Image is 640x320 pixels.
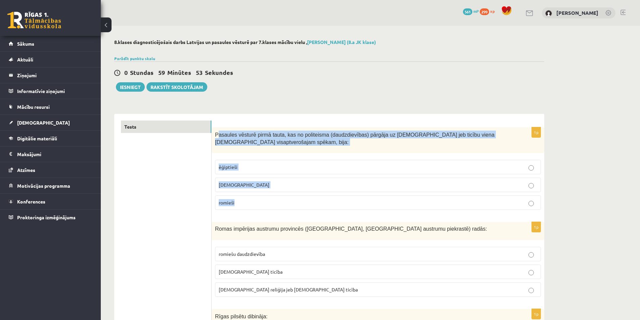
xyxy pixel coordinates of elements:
a: Mācību resursi [9,99,92,115]
span: Motivācijas programma [17,183,70,189]
span: Stundas [130,68,154,76]
span: Konferences [17,198,45,204]
input: [DEMOGRAPHIC_DATA] reliģija jeb [DEMOGRAPHIC_DATA] ticība [528,288,534,293]
a: Parādīt punktu skalu [114,56,155,61]
a: Atzīmes [9,162,92,178]
a: Aktuāli [9,52,92,67]
span: ēģiptieši [219,164,238,170]
p: 1p [531,309,541,319]
span: Pasaules vēsturē pirmā tauta, kas no politeisma (daudzdievības) pārgāja uz [DEMOGRAPHIC_DATA] jeb... [215,132,495,145]
span: xp [490,8,495,14]
span: 299 [480,8,489,15]
a: Informatīvie ziņojumi [9,83,92,99]
img: Ričards Ozols [545,10,552,17]
input: [DEMOGRAPHIC_DATA] [528,183,534,188]
input: romieši [528,201,534,206]
a: Sākums [9,36,92,51]
span: romiešu daudzdievība [219,251,265,257]
h2: 8.klases diagnosticējošais darbs Latvijas un pasaules vēsturē par 7.klases mācību vielu , [114,39,544,45]
span: [DEMOGRAPHIC_DATA] [219,182,269,188]
input: romiešu daudzdievība [528,252,534,258]
span: Sākums [17,41,34,47]
a: Digitālie materiāli [9,131,92,146]
span: 0 [124,68,128,76]
span: [DEMOGRAPHIC_DATA] [17,120,70,126]
span: Mācību resursi [17,104,50,110]
a: Konferences [9,194,92,209]
span: Atzīmes [17,167,35,173]
a: Proktoringa izmēģinājums [9,210,92,225]
span: Proktoringa izmēģinājums [17,214,76,220]
a: [DEMOGRAPHIC_DATA] [9,115,92,130]
a: 299 xp [480,8,498,14]
a: Tests [121,121,211,133]
span: Romas impērijas austrumu provincēs ([GEOGRAPHIC_DATA], [GEOGRAPHIC_DATA] austrumu piekrastē) radās: [215,226,487,232]
span: Rīgas pilsētu dibināja: [215,314,268,319]
span: 59 [158,68,165,76]
span: romieši [219,199,234,205]
input: ēģiptieši [528,165,534,171]
span: mP [473,8,479,14]
button: Iesniegt [116,82,145,92]
span: Sekundes [205,68,233,76]
a: Ziņojumi [9,67,92,83]
a: [PERSON_NAME] (8.a JK klase) [307,39,376,45]
p: 1p [531,222,541,232]
legend: Ziņojumi [17,67,92,83]
p: 1p [531,127,541,138]
span: 53 [196,68,203,76]
span: [DEMOGRAPHIC_DATA] ticība [219,269,283,275]
span: 561 [463,8,472,15]
span: Minūtes [167,68,191,76]
legend: Informatīvie ziņojumi [17,83,92,99]
legend: Maksājumi [17,146,92,162]
input: [DEMOGRAPHIC_DATA] ticība [528,270,534,275]
a: Motivācijas programma [9,178,92,193]
span: [DEMOGRAPHIC_DATA] reliģija jeb [DEMOGRAPHIC_DATA] ticība [219,286,358,292]
span: Aktuāli [17,56,33,62]
a: Rīgas 1. Tālmācības vidusskola [7,12,61,29]
a: Rakstīt skolotājam [146,82,207,92]
span: Digitālie materiāli [17,135,57,141]
a: 561 mP [463,8,479,14]
a: [PERSON_NAME] [556,9,598,16]
a: Maksājumi [9,146,92,162]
